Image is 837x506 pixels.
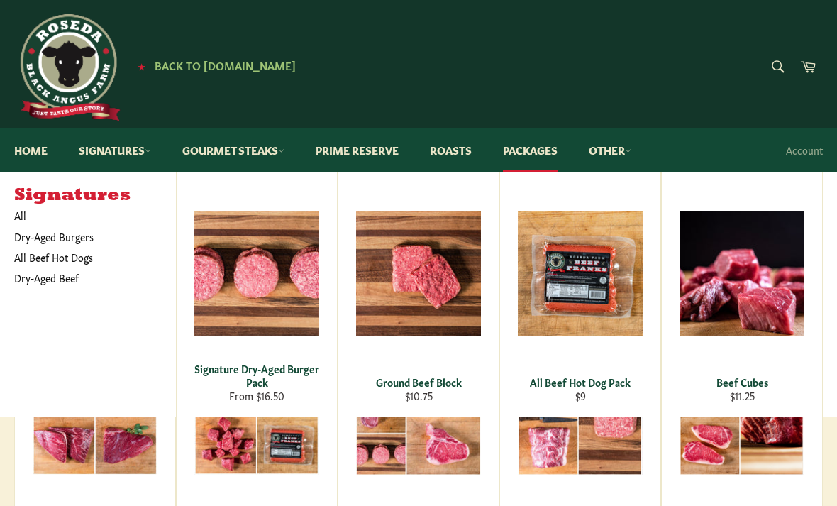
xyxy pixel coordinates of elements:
[348,375,490,389] div: Ground Beef Block
[575,128,645,172] a: Other
[661,172,823,417] a: Beef Cubes Beef Cubes $11.25
[779,129,830,171] a: Account
[7,226,162,247] a: Dry-Aged Burgers
[65,128,165,172] a: Signatures
[348,389,490,402] div: $10.75
[671,389,814,402] div: $11.25
[509,389,652,402] div: $9
[138,60,145,72] span: ★
[131,60,296,72] a: ★ Back to [DOMAIN_NAME]
[7,247,162,268] a: All Beef Hot Dogs
[509,375,652,389] div: All Beef Hot Dog Pack
[680,211,804,336] img: Beef Cubes
[14,14,121,121] img: Roseda Beef
[186,362,328,390] div: Signature Dry-Aged Burger Pack
[7,205,176,226] a: All
[155,57,296,72] span: Back to [DOMAIN_NAME]
[356,211,481,336] img: Ground Beef Block
[7,268,162,288] a: Dry-Aged Beef
[518,211,643,336] img: All Beef Hot Dog Pack
[338,172,499,417] a: Ground Beef Block Ground Beef Block $10.75
[416,128,486,172] a: Roasts
[176,172,338,417] a: Signature Dry-Aged Burger Pack Signature Dry-Aged Burger Pack From $16.50
[671,375,814,389] div: Beef Cubes
[14,186,176,206] h5: Signatures
[499,172,661,417] a: All Beef Hot Dog Pack All Beef Hot Dog Pack $9
[489,128,572,172] a: Packages
[186,389,328,402] div: From $16.50
[301,128,413,172] a: Prime Reserve
[194,211,319,336] img: Signature Dry-Aged Burger Pack
[168,128,299,172] a: Gourmet Steaks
